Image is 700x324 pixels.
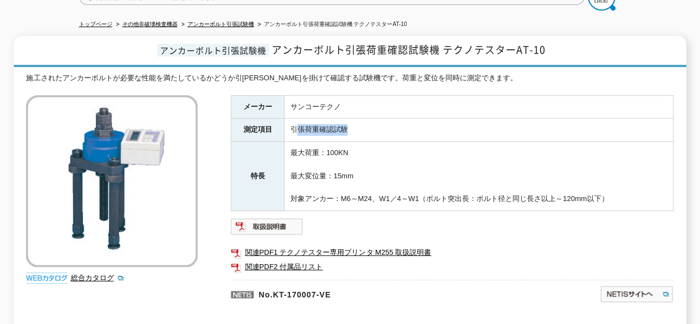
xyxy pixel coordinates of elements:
li: アンカーボルト引張荷重確認試験機 テクノテスターAT-10 [256,19,407,30]
img: アンカーボルト引張荷重確認試験機 テクノテスターAT-10 [26,95,198,267]
span: アンカーボルト引張試験機 [157,44,269,56]
a: 関連PDF1 テクノテスター専用プリンタ M255 取扱説明書 [231,245,673,260]
a: アンカーボルト引張試験機 [188,21,254,27]
img: 取扱説明書 [231,218,303,235]
div: 施工されたアンカーボルトが必要な性能を満たしているかどうか引[PERSON_NAME]を掛けて確認する試験機です。荷重と変位を同時に測定できます。 [26,73,673,84]
a: 総合カタログ [70,274,125,282]
a: その他非破壊検査機器 [122,21,178,27]
p: No.KT-170007-VE [231,280,493,306]
th: メーカー [231,95,284,119]
span: アンカーボルト引張荷重確認試験機 テクノテスターAT-10 [272,42,546,57]
td: 引張荷重確認試験 [284,119,673,142]
td: 最大荷重：100KN 最大変位量：15mm 対象アンカー：M6～M24、W1／4～W1（ボルト突出長：ボルト径と同じ長さ以上～120mm以下） [284,142,673,211]
th: 測定項目 [231,119,284,142]
a: 関連PDF2 付属品リスト [231,260,673,274]
th: 特長 [231,142,284,211]
a: 取扱説明書 [231,225,303,233]
td: サンコーテクノ [284,95,673,119]
img: NETISサイトへ [600,285,673,303]
img: webカタログ [26,272,68,284]
a: トップページ [79,21,112,27]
